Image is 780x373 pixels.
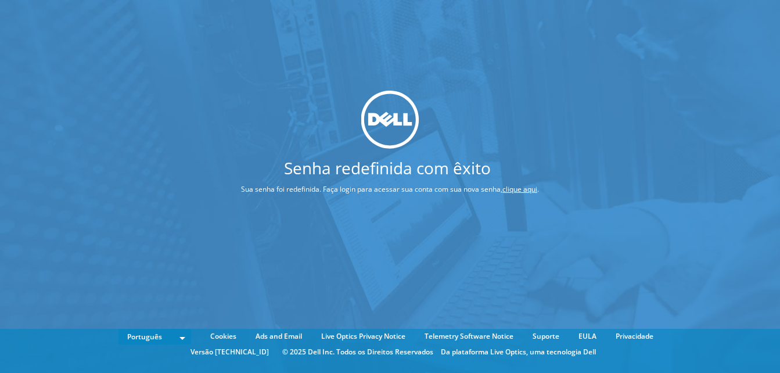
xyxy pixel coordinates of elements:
[202,330,245,343] a: Cookies
[276,346,439,358] li: © 2025 Dell Inc. Todos os Direitos Reservados
[607,330,662,343] a: Privacidade
[197,182,583,195] p: Sua senha foi redefinida. Faça login para acessar sua conta com sua nova senha, .
[185,346,275,358] li: Versão [TECHNICAL_ID]
[416,330,522,343] a: Telemetry Software Notice
[197,159,577,175] h1: Senha redefinida com êxito
[524,330,568,343] a: Suporte
[570,330,605,343] a: EULA
[361,91,419,149] img: dell_svg_logo.svg
[441,346,596,358] li: Da plataforma Live Optics, uma tecnologia Dell
[312,330,414,343] a: Live Optics Privacy Notice
[247,330,311,343] a: Ads and Email
[502,184,537,193] a: clique aqui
